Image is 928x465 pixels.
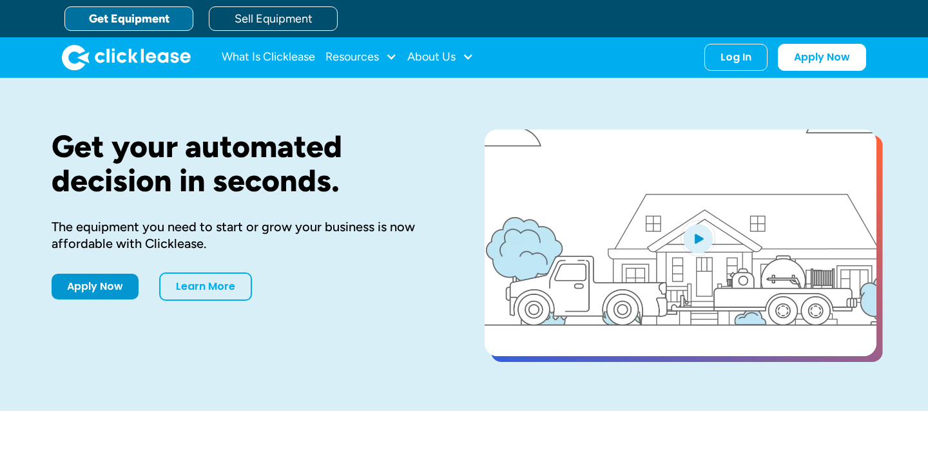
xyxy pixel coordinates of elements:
a: home [62,44,191,70]
a: Learn More [159,272,252,301]
a: Get Equipment [64,6,193,31]
a: Apply Now [52,274,139,299]
a: Sell Equipment [209,6,338,31]
img: Blue play button logo on a light blue circular background [681,220,715,256]
div: Log In [720,51,751,64]
a: What Is Clicklease [222,44,315,70]
div: About Us [407,44,474,70]
div: Resources [325,44,397,70]
img: Clicklease logo [62,44,191,70]
div: The equipment you need to start or grow your business is now affordable with Clicklease. [52,218,443,252]
a: Apply Now [778,44,866,71]
a: open lightbox [485,129,876,356]
h1: Get your automated decision in seconds. [52,129,443,198]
